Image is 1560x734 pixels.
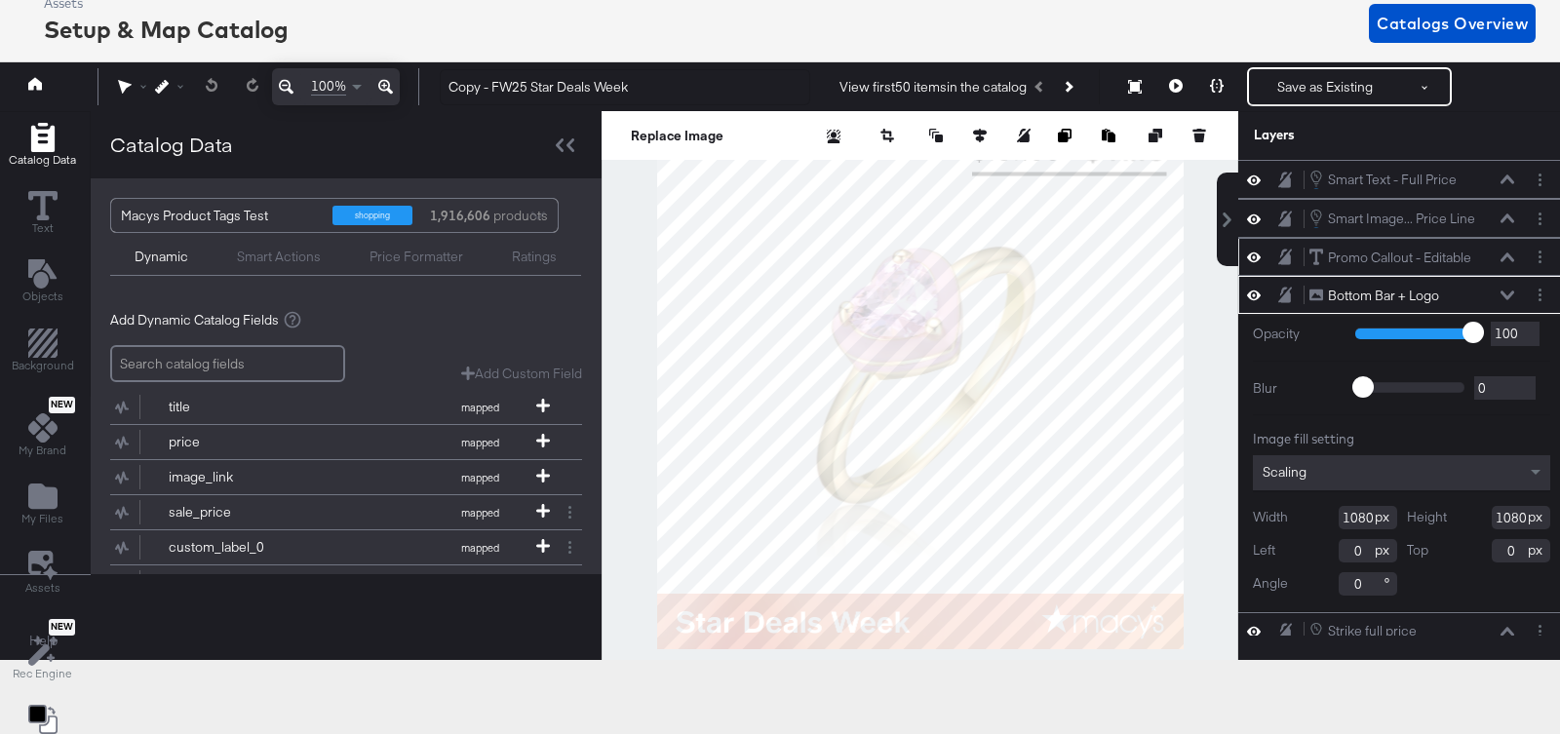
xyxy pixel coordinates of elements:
[1102,129,1115,142] svg: Paste image
[370,248,463,266] div: Price Formatter
[311,77,346,96] span: 100%
[17,187,69,243] button: Text
[1530,247,1550,267] button: Layer Options
[32,220,54,236] span: Text
[10,477,75,532] button: Add Files
[1253,325,1341,343] label: Opacity
[110,425,558,459] button: pricemapped
[1530,170,1550,190] button: Layer Options
[121,199,318,232] div: Macys Product Tags Test
[110,390,558,424] button: titlemapped
[1102,126,1121,145] button: Paste image
[332,206,412,225] div: shopping
[1253,541,1275,560] label: Left
[427,199,486,232] div: products
[1328,287,1439,305] div: Bottom Bar + Logo
[426,401,533,414] span: mapped
[29,632,58,650] a: Help
[1407,541,1428,560] label: Top
[1377,10,1528,37] span: Catalogs Overview
[1263,463,1306,481] span: Scaling
[110,565,558,599] button: custom_label_2mapped
[426,541,533,555] span: mapped
[25,580,60,596] span: Assets
[1054,69,1081,104] button: Next Product
[1253,508,1288,526] label: Width
[110,460,558,494] button: image_linkmapped
[169,433,310,451] div: price
[9,152,76,168] span: Catalog Data
[110,131,233,159] div: Catalog Data
[169,573,310,592] div: custom_label_2
[1530,209,1550,229] button: Layer Options
[839,78,1027,97] div: View first 50 items in the catalog
[110,311,279,329] span: Add Dynamic Catalog Fields
[21,511,63,526] span: My Files
[110,495,558,529] button: sale_pricemapped
[19,443,66,458] span: My Brand
[1328,210,1475,228] div: Smart Image... Price Line
[13,666,72,681] span: Rec Engine
[1253,430,1550,448] div: Image fill setting
[1058,126,1077,145] button: Copy image
[461,365,582,383] button: Add Custom Field
[22,289,63,304] span: Objects
[1249,69,1401,104] button: Save as Existing
[169,398,310,416] div: title
[110,390,582,424] div: titlemapped
[1308,208,1476,229] button: Smart Image... Price Line
[1253,574,1288,593] label: Angle
[110,530,582,564] div: custom_label_0mapped
[44,13,289,46] div: Setup & Map Catalog
[631,126,723,145] button: Replace Image
[1328,171,1457,189] div: Smart Text - Full Price
[110,345,345,383] input: Search catalog fields
[110,530,558,564] button: custom_label_0mapped
[1328,622,1417,640] div: Strike full price
[14,545,72,601] button: Assets
[7,392,78,464] button: NewMy Brand
[1328,249,1471,267] div: Promo Callout - Editable
[1308,248,1472,268] button: Promo Callout - Editable
[237,248,321,266] div: Smart Actions
[1530,285,1550,305] button: Layer Options
[1530,621,1550,641] button: Layer Options
[169,468,310,486] div: image_link
[1369,4,1536,43] button: Catalogs Overview
[1308,621,1418,642] button: Strike full price
[16,624,71,659] button: Help
[110,495,582,529] div: sale_pricemapped
[426,506,533,520] span: mapped
[1058,129,1072,142] svg: Copy image
[1,614,84,687] button: NewRec Engine
[49,621,75,634] span: New
[1254,126,1453,144] div: Layers
[512,248,557,266] div: Ratings
[12,358,74,373] span: Background
[169,503,310,522] div: sale_price
[169,538,310,557] div: custom_label_0
[827,130,840,143] svg: Remove background
[427,199,493,232] strong: 1,916,606
[110,425,582,459] div: pricemapped
[110,460,582,494] div: image_linkmapped
[1308,286,1440,306] button: Bottom Bar + Logo
[135,248,188,266] div: Dynamic
[426,436,533,449] span: mapped
[1407,508,1447,526] label: Height
[11,255,75,311] button: Add Text
[49,399,75,411] span: New
[1253,379,1341,398] label: Blur
[1308,169,1458,190] button: Smart Text - Full Price
[426,471,533,484] span: mapped
[110,565,582,599] div: custom_label_2mapped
